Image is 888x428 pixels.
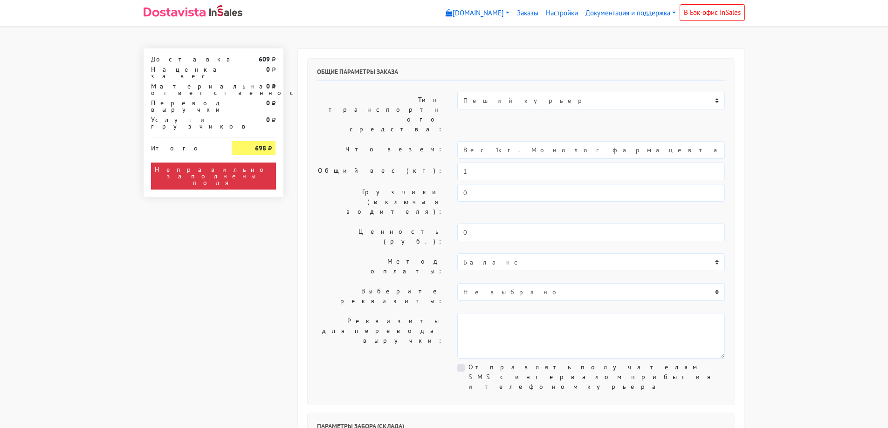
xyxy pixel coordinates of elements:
strong: 698 [255,144,266,152]
label: Общий вес (кг): [310,163,451,180]
a: В Бэк-офис InSales [680,4,745,21]
strong: 0 [266,82,270,90]
strong: 0 [266,99,270,107]
a: [DOMAIN_NAME] [442,4,513,22]
a: Документация и поддержка [582,4,680,22]
label: Ценность (руб.): [310,224,451,250]
h6: Общие параметры заказа [317,68,725,81]
img: Dostavista - срочная курьерская служба доставки [144,7,206,17]
label: Выберите реквизиты: [310,283,451,309]
div: Материальная ответственность [144,83,225,96]
div: Перевод выручки [144,100,225,113]
label: Реквизиты для перевода выручки: [310,313,451,359]
div: Услуги грузчиков [144,116,225,129]
label: Грузчики (включая водителя): [310,184,451,220]
a: Настройки [542,4,582,22]
label: Метод оплаты: [310,253,451,279]
label: Что везем: [310,141,451,159]
strong: 0 [266,115,270,124]
img: InSales [209,5,243,16]
div: Доставка [144,56,225,62]
a: Заказы [513,4,542,22]
strong: 609 [259,55,270,63]
div: Наценка за вес [144,66,225,79]
div: Неправильно заполнены поля [151,163,276,190]
label: Тип транспортного средства: [310,92,451,137]
strong: 0 [266,65,270,74]
label: Отправлять получателям SMS с интервалом прибытия и телефоном курьера [468,362,725,392]
div: Итого [151,141,218,151]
